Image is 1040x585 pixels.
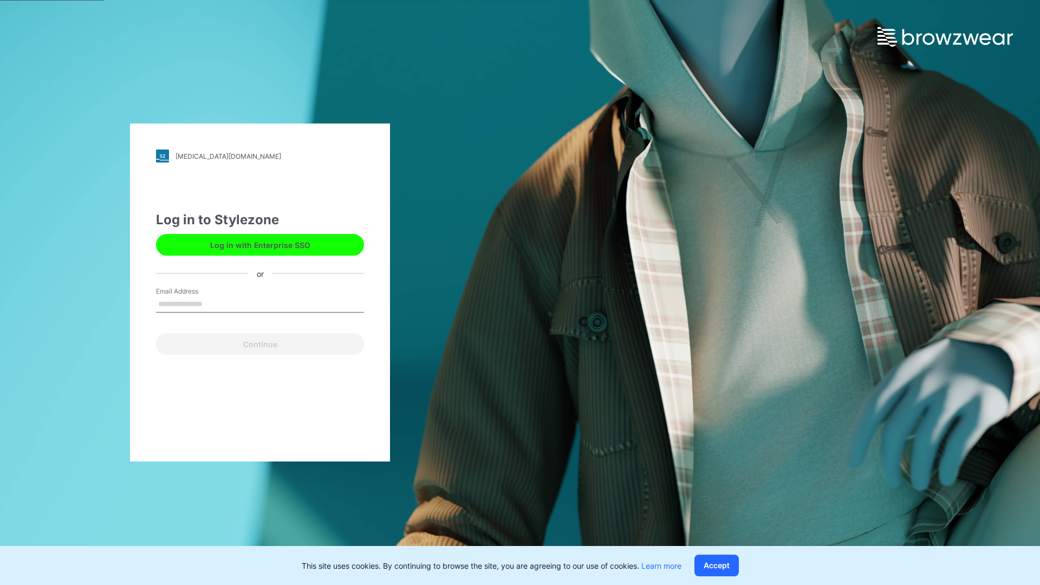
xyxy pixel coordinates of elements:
[156,149,169,162] img: stylezone-logo.562084cfcfab977791bfbf7441f1a819.svg
[156,210,364,230] div: Log in to Stylezone
[641,561,681,570] a: Learn more
[302,560,681,571] p: This site uses cookies. By continuing to browse the site, you are agreeing to our use of cookies.
[248,268,272,279] div: or
[156,149,364,162] a: [MEDICAL_DATA][DOMAIN_NAME]
[156,234,364,256] button: Log in with Enterprise SSO
[694,555,739,576] button: Accept
[877,27,1013,47] img: browzwear-logo.e42bd6dac1945053ebaf764b6aa21510.svg
[156,287,232,296] label: Email Address
[175,152,281,160] div: [MEDICAL_DATA][DOMAIN_NAME]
